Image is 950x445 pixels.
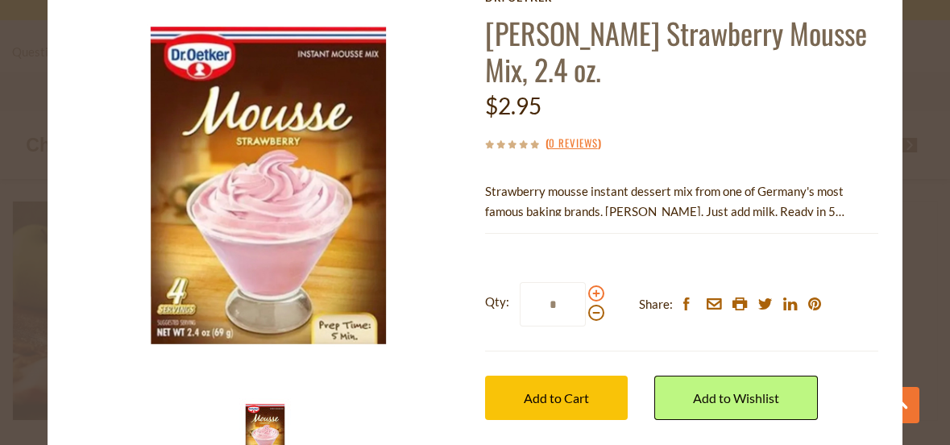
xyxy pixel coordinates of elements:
a: 0 Reviews [549,135,598,152]
span: Share: [639,294,673,314]
p: Strawberry mousse instant dessert mix from one of Germany's most famous baking brands, [PERSON_NA... [485,181,878,222]
span: Add to Cart [524,390,589,405]
strong: Qty: [485,292,509,312]
a: [PERSON_NAME] Strawberry Mousse Mix, 2.4 oz. [485,11,867,90]
button: Add to Cart [485,376,628,420]
span: $2.95 [485,92,541,119]
input: Qty: [520,282,586,326]
span: ( ) [546,135,601,151]
a: Add to Wishlist [654,376,818,420]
